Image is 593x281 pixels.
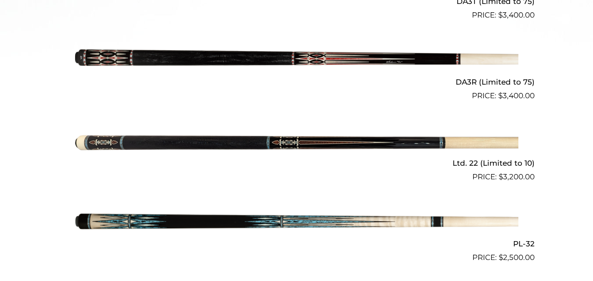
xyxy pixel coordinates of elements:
[498,91,503,100] span: $
[59,74,535,90] h2: DA3R (Limited to 75)
[498,11,535,19] bdi: 3,400.00
[499,172,535,181] bdi: 3,200.00
[59,186,535,263] a: PL-32 $2,500.00
[59,105,535,182] a: Ltd. 22 (Limited to 10) $3,200.00
[498,91,535,100] bdi: 3,400.00
[75,25,518,98] img: DA3R (Limited to 75)
[499,172,503,181] span: $
[498,11,503,19] span: $
[59,25,535,102] a: DA3R (Limited to 75) $3,400.00
[75,105,518,179] img: Ltd. 22 (Limited to 10)
[499,253,503,262] span: $
[75,186,518,260] img: PL-32
[499,253,535,262] bdi: 2,500.00
[59,236,535,252] h2: PL-32
[59,155,535,171] h2: Ltd. 22 (Limited to 10)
